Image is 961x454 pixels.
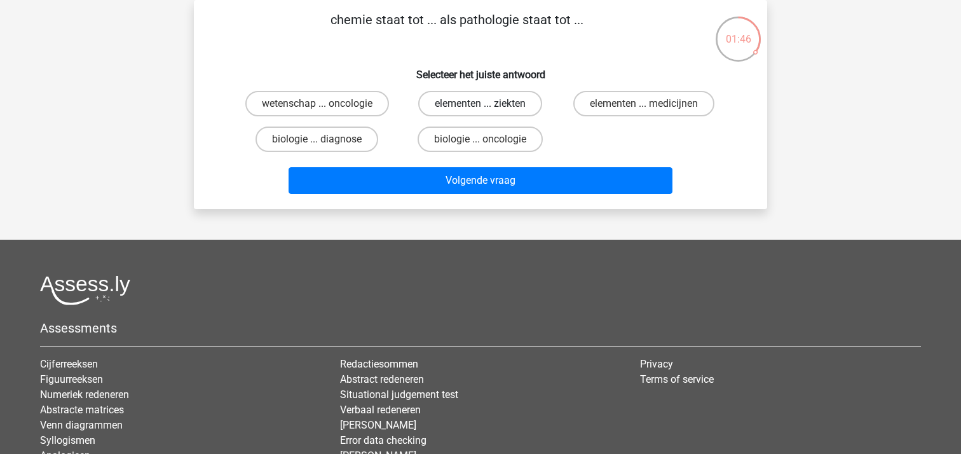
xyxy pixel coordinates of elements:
a: Redactiesommen [340,358,418,370]
img: Assessly logo [40,275,130,305]
label: wetenschap ... oncologie [245,91,389,116]
label: elementen ... ziekten [418,91,542,116]
a: Syllogismen [40,434,95,446]
a: Terms of service [640,373,714,385]
a: Error data checking [340,434,426,446]
label: biologie ... oncologie [418,127,543,152]
a: Abstracte matrices [40,404,124,416]
h5: Assessments [40,320,921,336]
label: elementen ... medicijnen [573,91,714,116]
h6: Selecteer het juiste antwoord [214,58,747,81]
label: biologie ... diagnose [256,127,378,152]
p: chemie staat tot ... als pathologie staat tot ... [214,10,699,48]
a: Numeriek redeneren [40,389,129,401]
button: Volgende vraag [289,167,673,194]
a: Privacy [640,358,673,370]
a: Abstract redeneren [340,373,424,385]
div: 01:46 [714,15,762,47]
a: Figuurreeksen [40,373,103,385]
a: Situational judgement test [340,389,458,401]
a: Cijferreeksen [40,358,98,370]
a: [PERSON_NAME] [340,419,416,431]
a: Venn diagrammen [40,419,123,431]
a: Verbaal redeneren [340,404,421,416]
